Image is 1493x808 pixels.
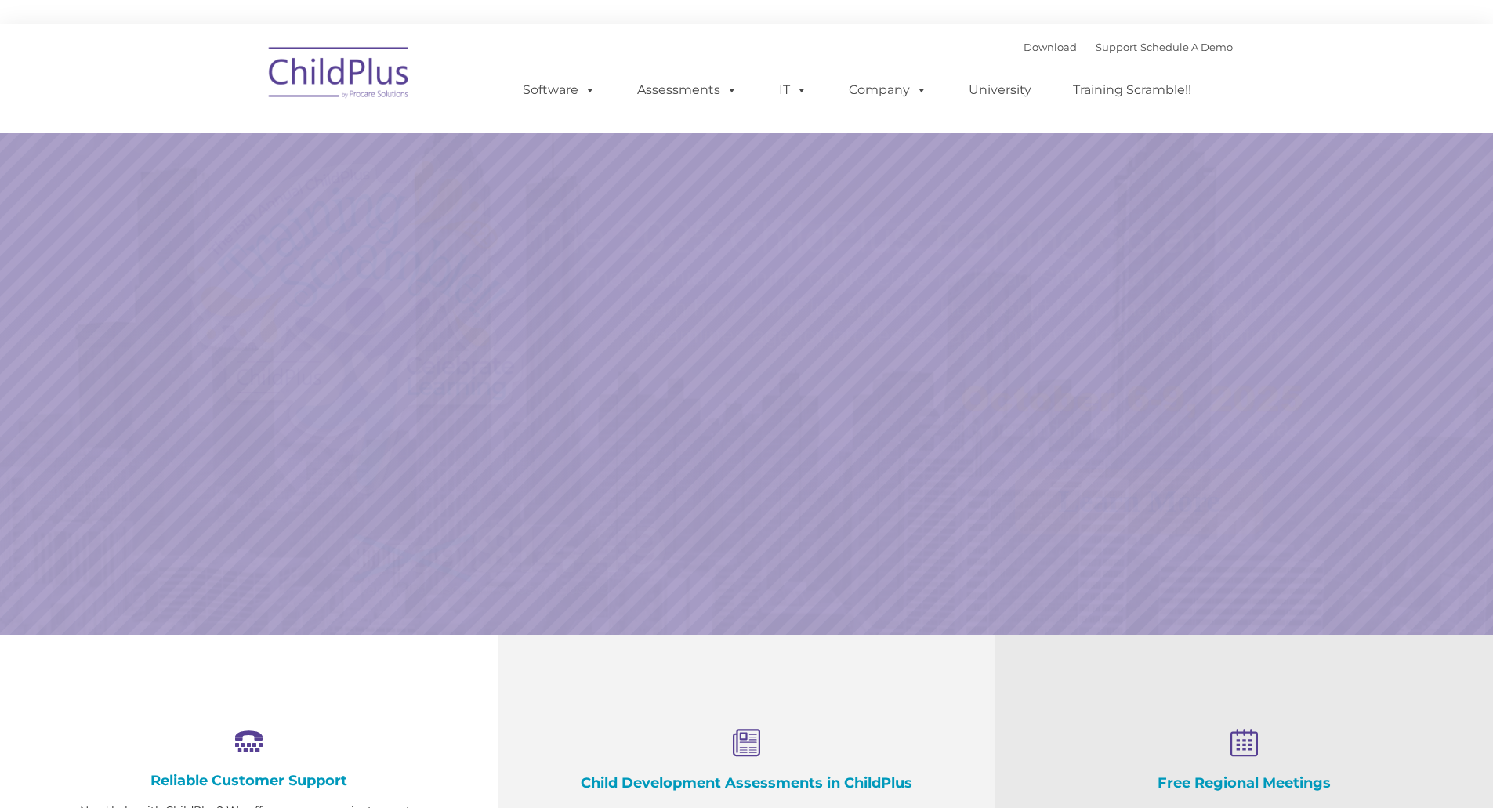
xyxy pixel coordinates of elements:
[261,36,418,114] img: ChildPlus by Procare Solutions
[576,774,917,792] h4: Child Development Assessments in ChildPlus
[1140,41,1233,53] a: Schedule A Demo
[763,74,823,106] a: IT
[1015,469,1263,534] a: Learn More
[621,74,753,106] a: Assessments
[1074,774,1415,792] h4: Free Regional Meetings
[78,772,419,789] h4: Reliable Customer Support
[1096,41,1137,53] a: Support
[953,74,1047,106] a: University
[1024,41,1077,53] a: Download
[1024,41,1233,53] font: |
[1057,74,1207,106] a: Training Scramble!!
[507,74,611,106] a: Software
[833,74,943,106] a: Company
